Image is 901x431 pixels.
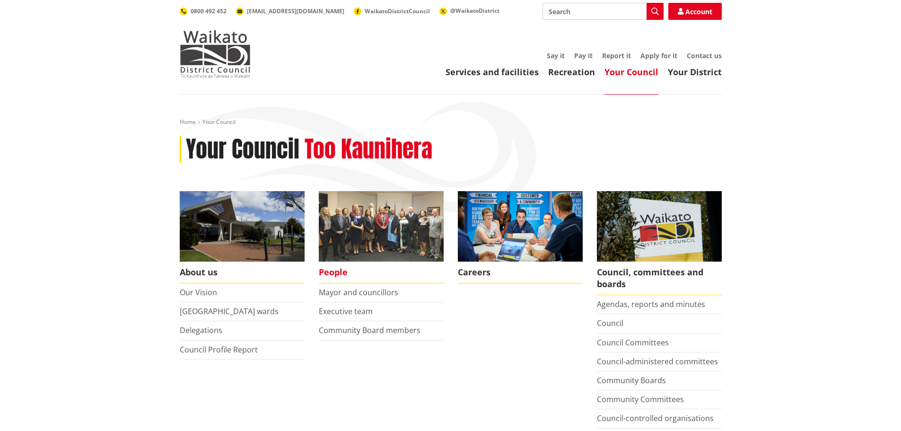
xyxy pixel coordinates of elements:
a: Account [668,3,722,20]
a: Council Profile Report [180,344,258,355]
a: Our Vision [180,287,217,298]
a: [EMAIL_ADDRESS][DOMAIN_NAME] [236,7,344,15]
a: Careers [458,191,583,283]
a: Council Committees [597,337,669,348]
a: @WaikatoDistrict [439,7,499,15]
a: Home [180,118,196,126]
h1: Your Council [186,136,299,163]
span: [EMAIL_ADDRESS][DOMAIN_NAME] [247,7,344,15]
a: [GEOGRAPHIC_DATA] wards [180,306,279,317]
span: Careers [458,262,583,283]
input: Search input [542,3,664,20]
span: Your Council [202,118,236,126]
a: Mayor and councillors [319,287,398,298]
span: Council, committees and boards [597,262,722,295]
a: Your District [668,66,722,78]
a: Services and facilities [446,66,539,78]
a: WaikatoDistrictCouncil [354,7,430,15]
a: Waikato-District-Council-sign Council, committees and boards [597,191,722,295]
a: Council-administered committees [597,356,718,367]
img: WDC Building 0015 [180,191,305,262]
a: Council [597,318,623,328]
h2: Too Kaunihera [305,136,432,163]
a: Report it [602,51,631,60]
a: Contact us [687,51,722,60]
img: 2022 Council [319,191,444,262]
a: Say it [547,51,565,60]
a: WDC Building 0015 About us [180,191,305,283]
a: Community Board members [319,325,420,335]
span: About us [180,262,305,283]
a: 2022 Council People [319,191,444,283]
span: 0800 492 452 [191,7,227,15]
img: Office staff in meeting - Career page [458,191,583,262]
a: Community Committees [597,394,684,405]
a: Delegations [180,325,222,335]
a: Council-controlled organisations [597,413,714,423]
span: People [319,262,444,283]
span: WaikatoDistrictCouncil [365,7,430,15]
a: Pay it [574,51,593,60]
iframe: Messenger Launcher [857,391,892,425]
a: 0800 492 452 [180,7,227,15]
span: @WaikatoDistrict [450,7,499,15]
nav: breadcrumb [180,118,722,126]
img: Waikato District Council - Te Kaunihera aa Takiwaa o Waikato [180,30,251,78]
img: Waikato-District-Council-sign [597,191,722,262]
a: Apply for it [640,51,677,60]
a: Your Council [604,66,658,78]
a: Agendas, reports and minutes [597,299,705,309]
a: Recreation [548,66,595,78]
a: Community Boards [597,375,666,386]
a: Executive team [319,306,373,317]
